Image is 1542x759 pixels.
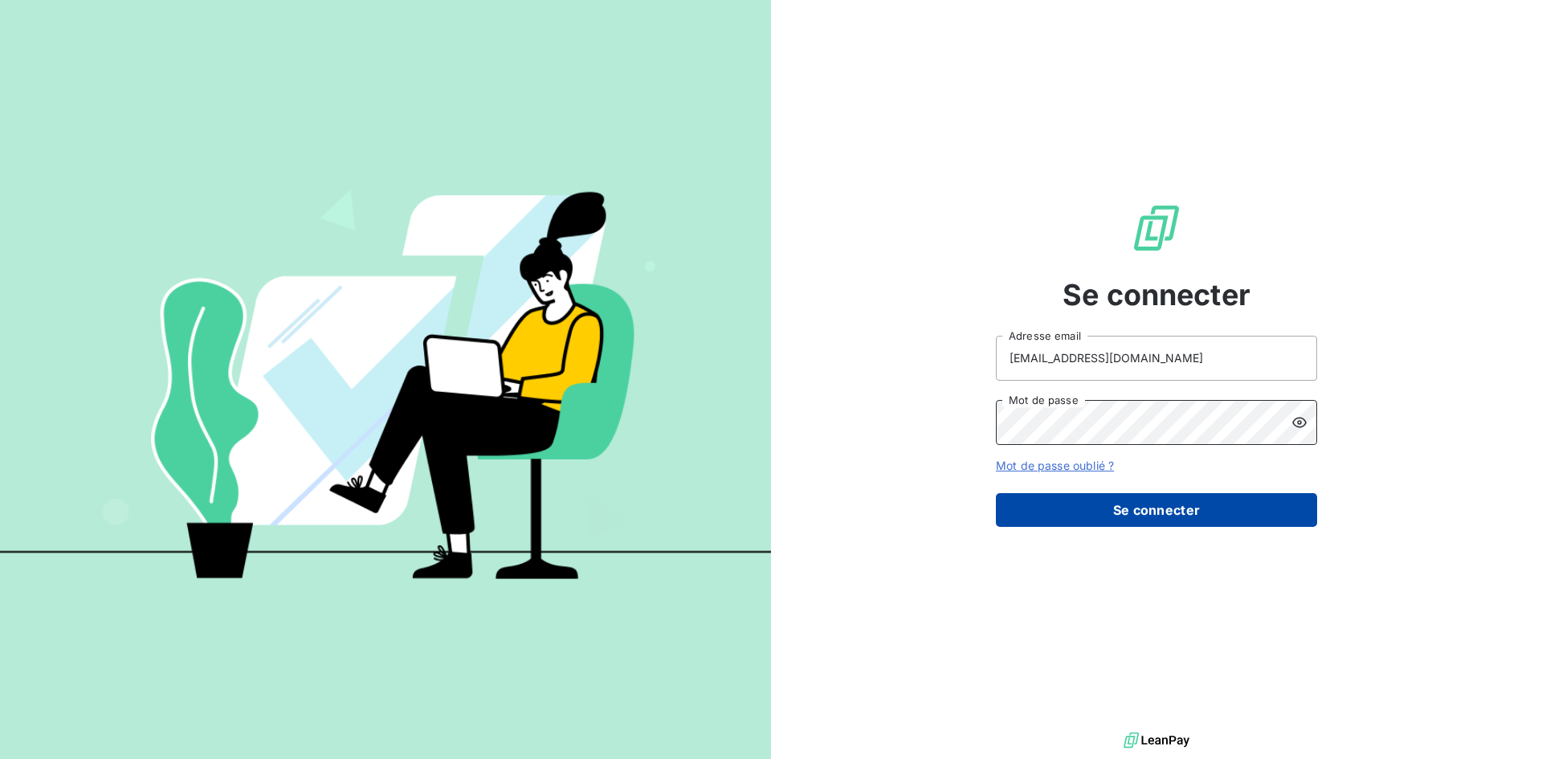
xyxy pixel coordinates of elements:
[1131,202,1182,254] img: Logo LeanPay
[996,336,1317,381] input: placeholder
[1124,728,1189,753] img: logo
[996,493,1317,527] button: Se connecter
[996,459,1114,472] a: Mot de passe oublié ?
[1063,273,1250,316] span: Se connecter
